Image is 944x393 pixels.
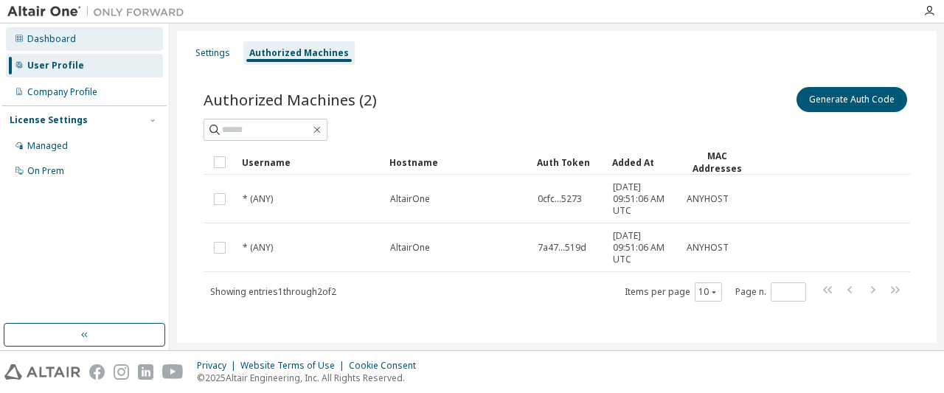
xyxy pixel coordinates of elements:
span: AltairOne [390,242,430,254]
div: MAC Addresses [686,150,748,175]
div: Privacy [197,360,240,372]
span: * (ANY) [243,193,273,205]
button: Generate Auth Code [796,87,907,112]
div: Managed [27,140,68,152]
span: Page n. [735,282,806,302]
div: Website Terms of Use [240,360,349,372]
div: Username [242,150,378,174]
div: Auth Token [537,150,600,174]
span: ANYHOST [687,242,729,254]
span: AltairOne [390,193,430,205]
button: 10 [698,286,718,298]
div: Company Profile [27,86,97,98]
img: facebook.svg [89,364,105,380]
span: Showing entries 1 through 2 of 2 [210,285,336,298]
span: Items per page [625,282,722,302]
div: User Profile [27,60,84,72]
img: youtube.svg [162,364,184,380]
p: © 2025 Altair Engineering, Inc. All Rights Reserved. [197,372,425,384]
span: * (ANY) [243,242,273,254]
div: License Settings [10,114,88,126]
span: 0cfc...5273 [538,193,582,205]
span: 7a47...519d [538,242,586,254]
div: Settings [195,47,230,59]
span: [DATE] 09:51:06 AM UTC [613,230,673,265]
span: Authorized Machines (2) [204,89,377,110]
div: Added At [612,150,674,174]
div: Hostname [389,150,525,174]
img: linkedin.svg [138,364,153,380]
div: Dashboard [27,33,76,45]
img: instagram.svg [114,364,129,380]
div: Cookie Consent [349,360,425,372]
div: On Prem [27,165,64,177]
img: altair_logo.svg [4,364,80,380]
img: Altair One [7,4,192,19]
span: ANYHOST [687,193,729,205]
span: [DATE] 09:51:06 AM UTC [613,181,673,217]
div: Authorized Machines [249,47,349,59]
